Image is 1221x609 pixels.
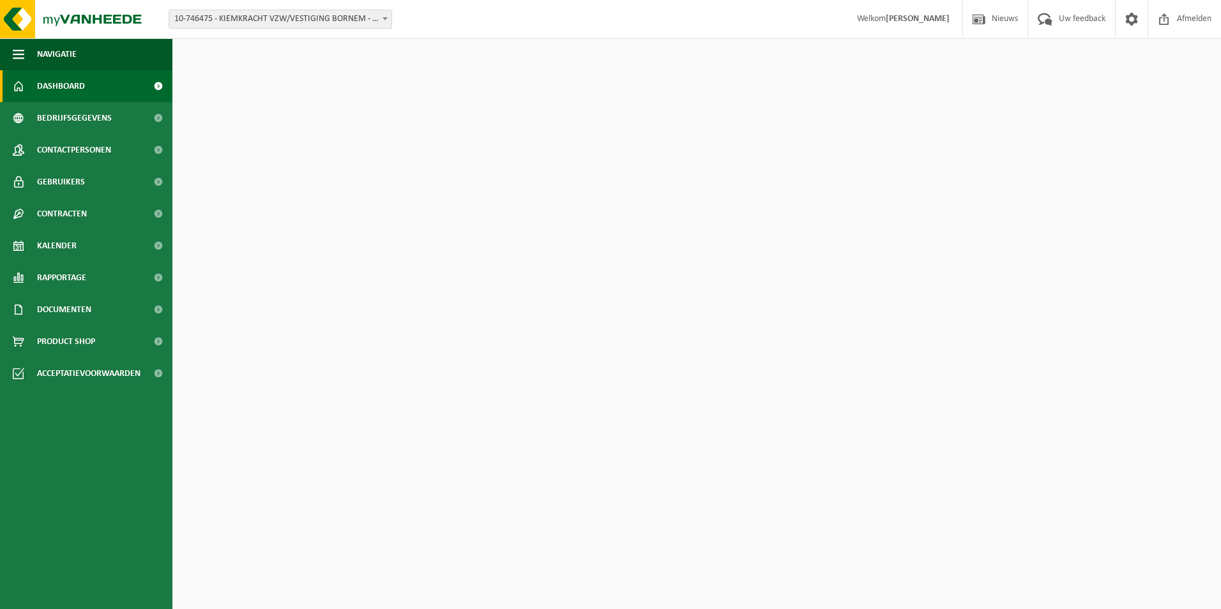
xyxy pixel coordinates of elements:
span: Navigatie [37,38,77,70]
span: 10-746475 - KIEMKRACHT VZW/VESTIGING BORNEM - BORNEM [169,10,391,28]
span: Dashboard [37,70,85,102]
span: Kalender [37,230,77,262]
span: Acceptatievoorwaarden [37,357,140,389]
span: Rapportage [37,262,86,294]
span: 10-746475 - KIEMKRACHT VZW/VESTIGING BORNEM - BORNEM [169,10,392,29]
span: Product Shop [37,326,95,357]
strong: [PERSON_NAME] [886,14,950,24]
span: Contracten [37,198,87,230]
span: Contactpersonen [37,134,111,166]
span: Gebruikers [37,166,85,198]
span: Bedrijfsgegevens [37,102,112,134]
span: Documenten [37,294,91,326]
